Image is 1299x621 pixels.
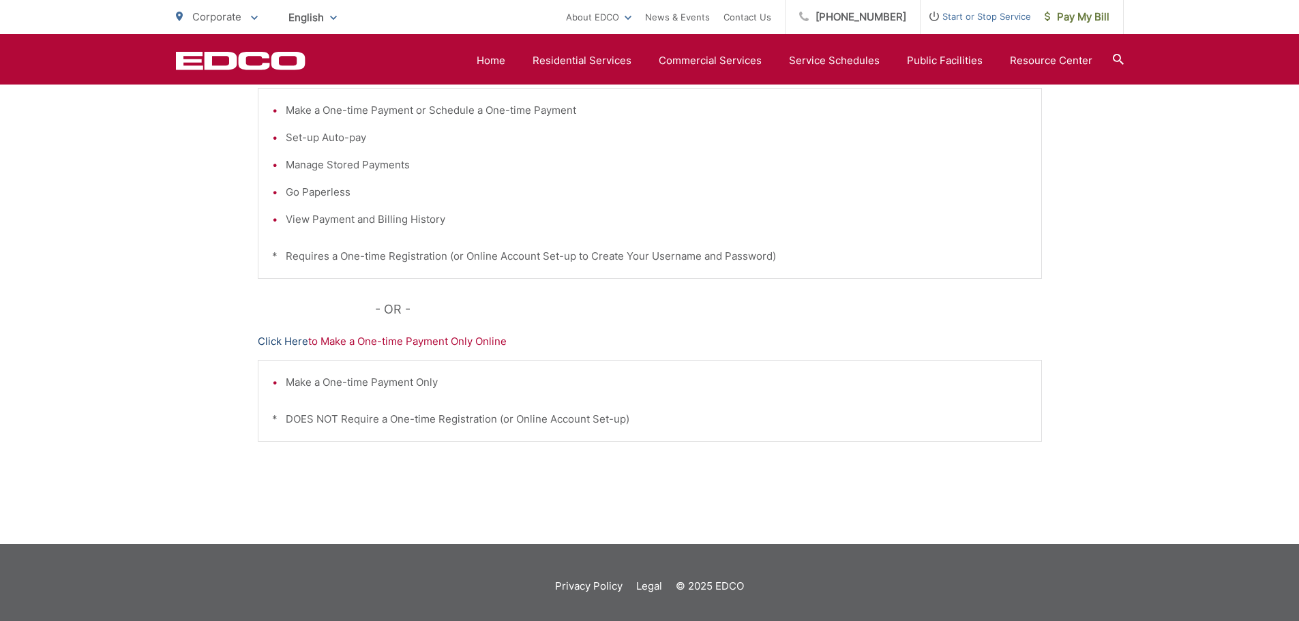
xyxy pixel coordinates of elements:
[636,578,662,594] a: Legal
[789,52,880,69] a: Service Schedules
[176,51,305,70] a: EDCD logo. Return to the homepage.
[272,411,1028,427] p: * DOES NOT Require a One-time Registration (or Online Account Set-up)
[286,374,1028,391] li: Make a One-time Payment Only
[477,52,505,69] a: Home
[1045,9,1109,25] span: Pay My Bill
[278,5,347,29] span: English
[286,157,1028,173] li: Manage Stored Payments
[272,248,1028,264] p: * Requires a One-time Registration (or Online Account Set-up to Create Your Username and Password)
[258,333,308,350] a: Click Here
[258,333,1042,350] p: to Make a One-time Payment Only Online
[907,52,983,69] a: Public Facilities
[192,10,241,23] span: Corporate
[676,578,744,594] p: © 2025 EDCO
[645,9,710,25] a: News & Events
[286,184,1028,200] li: Go Paperless
[723,9,771,25] a: Contact Us
[659,52,762,69] a: Commercial Services
[286,102,1028,119] li: Make a One-time Payment or Schedule a One-time Payment
[555,578,623,594] a: Privacy Policy
[1010,52,1092,69] a: Resource Center
[286,130,1028,146] li: Set-up Auto-pay
[286,211,1028,228] li: View Payment and Billing History
[375,299,1042,320] p: - OR -
[566,9,631,25] a: About EDCO
[533,52,631,69] a: Residential Services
